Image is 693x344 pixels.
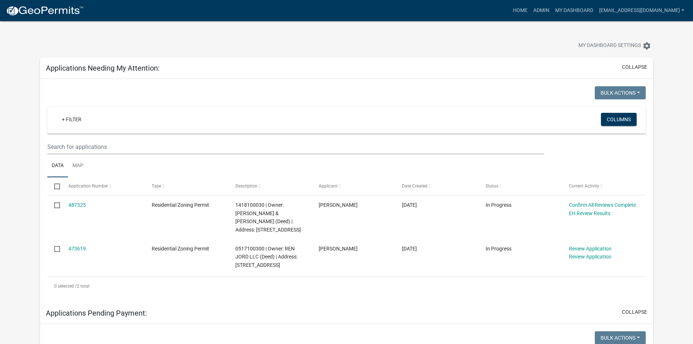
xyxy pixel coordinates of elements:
a: EH Review Results [569,210,610,216]
h5: Applications Needing My Attention: [46,64,160,72]
span: Adam Mahan [319,202,358,208]
button: Columns [601,113,637,126]
button: My Dashboard Settingssettings [573,39,657,53]
a: My Dashboard [552,4,596,17]
button: Bulk Actions [595,86,646,99]
span: Application Number [68,183,108,189]
span: In Progress [486,202,511,208]
span: Current Activity [569,183,599,189]
datatable-header-cell: Select [47,177,61,195]
div: 2 total [47,277,646,295]
span: My Dashboard Settings [578,41,641,50]
a: Home [510,4,530,17]
a: 487325 [68,202,86,208]
datatable-header-cell: Current Activity [562,177,645,195]
input: Search for applications [47,139,544,154]
a: Confirm All Reviews Complete [569,202,636,208]
span: Applicant [319,183,338,189]
a: 473619 [68,246,86,252]
span: Residential Zoning Permit [152,246,209,252]
a: Map [68,154,88,178]
span: 1418100030 | Owner: MAHAN, ADAM LYLE & JENNIFER (Deed) | Address: 29948 560TH AVE [235,202,301,233]
a: Review Application [569,246,612,252]
div: collapse [40,79,653,303]
button: collapse [622,63,647,71]
span: Status [486,183,498,189]
h5: Applications Pending Payment: [46,309,147,317]
span: Type [152,183,161,189]
datatable-header-cell: Date Created [395,177,478,195]
span: 0517100300 | Owner: REN JORD LLC (Deed) | Address: 6700 510TH AVE [235,246,298,268]
span: Residential Zoning Permit [152,202,209,208]
datatable-header-cell: Application Number [61,177,145,195]
datatable-header-cell: Status [479,177,562,195]
a: Admin [530,4,552,17]
span: 0 selected / [54,284,77,289]
span: 09/04/2025 [402,246,417,252]
datatable-header-cell: Type [145,177,228,195]
a: Data [47,154,68,178]
span: 10/02/2025 [402,202,417,208]
span: Description [235,183,258,189]
a: Review Application [569,254,612,260]
datatable-header-cell: Applicant [312,177,395,195]
button: collapse [622,308,647,316]
datatable-header-cell: Description [228,177,311,195]
i: settings [642,41,651,50]
a: + Filter [56,113,87,126]
span: Nathan Hamersley [319,246,358,252]
span: In Progress [486,246,511,252]
span: Date Created [402,183,427,189]
a: [EMAIL_ADDRESS][DOMAIN_NAME] [596,4,687,17]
